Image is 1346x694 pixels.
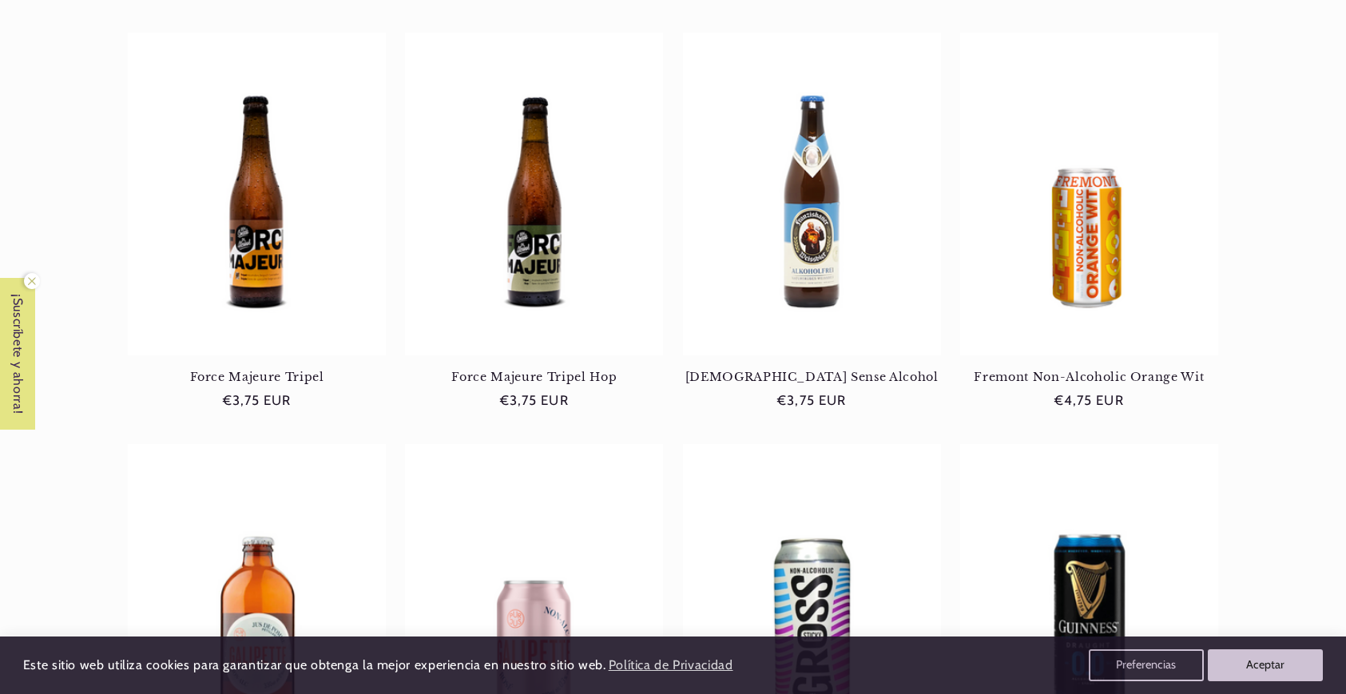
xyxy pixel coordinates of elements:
[1208,649,1323,681] button: Aceptar
[405,370,663,384] a: Force Majeure Tripel Hop
[1089,649,1204,681] button: Preferencias
[23,657,606,672] span: Este sitio web utiliza cookies para garantizar que obtenga la mejor experiencia en nuestro sitio ...
[683,370,941,384] a: [DEMOGRAPHIC_DATA] Sense Alcohol
[606,652,735,680] a: Política de Privacidad (opens in a new tab)
[128,370,386,384] a: Force Majeure Tripel
[960,370,1218,384] a: Fremont Non-Alcoholic Orange Wit
[2,278,34,430] span: ¡Suscríbete y ahorra!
